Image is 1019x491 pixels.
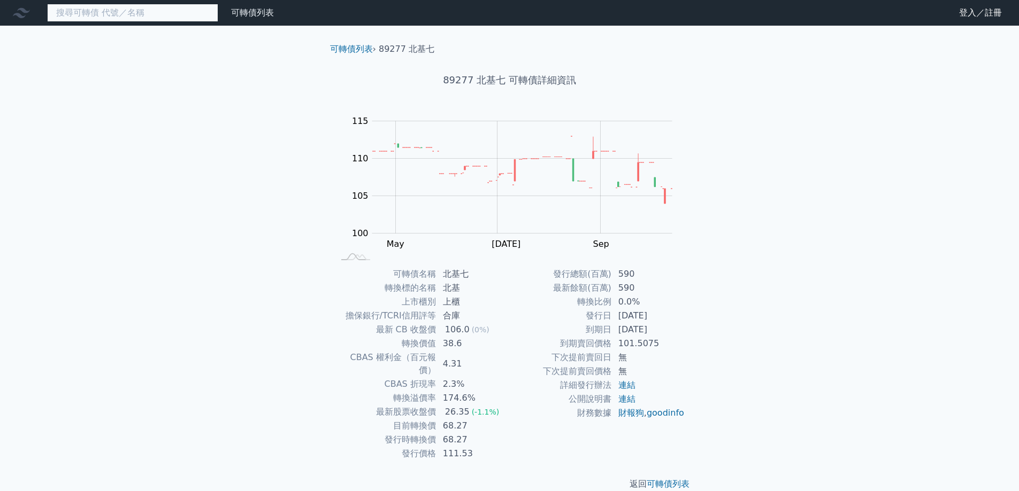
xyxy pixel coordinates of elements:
[612,364,685,378] td: 無
[612,323,685,337] td: [DATE]
[334,323,436,337] td: 最新 CB 收盤價
[612,281,685,295] td: 590
[510,281,612,295] td: 最新餘額(百萬)
[352,228,369,238] tspan: 100
[334,447,436,461] td: 發行價格
[618,408,644,418] a: 財報狗
[379,43,434,56] li: 89277 北基七
[334,337,436,350] td: 轉換價值
[510,309,612,323] td: 發行日
[951,4,1010,21] a: 登入／註冊
[47,4,218,22] input: 搜尋可轉債 代號／名稱
[647,479,689,489] a: 可轉債列表
[352,191,369,201] tspan: 105
[436,391,510,405] td: 174.6%
[352,153,369,163] tspan: 110
[472,408,500,416] span: (-1.1%)
[612,350,685,364] td: 無
[510,378,612,392] td: 詳細發行辦法
[436,350,510,377] td: 4.31
[510,337,612,350] td: 到期賣回價格
[334,405,436,419] td: 最新股票收盤價
[231,7,274,18] a: 可轉債列表
[436,295,510,309] td: 上櫃
[593,239,609,249] tspan: Sep
[510,267,612,281] td: 發行總額(百萬)
[334,419,436,433] td: 目前轉換價
[612,267,685,281] td: 590
[443,406,472,418] div: 26.35
[387,239,404,249] tspan: May
[436,433,510,447] td: 68.27
[966,440,1019,491] div: 聊天小工具
[346,116,688,249] g: Chart
[510,323,612,337] td: 到期日
[334,281,436,295] td: 轉換標的名稱
[510,364,612,378] td: 下次提前賣回價格
[321,478,698,490] p: 返回
[966,440,1019,491] iframe: Chat Widget
[436,419,510,433] td: 68.27
[510,406,612,420] td: 財務數據
[443,323,472,336] div: 106.0
[647,408,684,418] a: goodinfo
[352,116,369,126] tspan: 115
[436,447,510,461] td: 111.53
[436,377,510,391] td: 2.3%
[436,337,510,350] td: 38.6
[436,267,510,281] td: 北基七
[334,391,436,405] td: 轉換溢價率
[510,295,612,309] td: 轉換比例
[612,309,685,323] td: [DATE]
[510,392,612,406] td: 公開說明書
[612,295,685,309] td: 0.0%
[334,267,436,281] td: 可轉債名稱
[330,44,373,54] a: 可轉債列表
[334,377,436,391] td: CBAS 折現率
[612,406,685,420] td: ,
[334,295,436,309] td: 上市櫃別
[330,43,376,56] li: ›
[334,433,436,447] td: 發行時轉換價
[618,394,635,404] a: 連結
[334,350,436,377] td: CBAS 權利金（百元報價）
[492,239,520,249] tspan: [DATE]
[321,73,698,88] h1: 89277 北基七 可轉債詳細資訊
[472,325,489,334] span: (0%)
[618,380,635,390] a: 連結
[612,337,685,350] td: 101.5075
[510,350,612,364] td: 下次提前賣回日
[436,281,510,295] td: 北基
[436,309,510,323] td: 合庫
[334,309,436,323] td: 擔保銀行/TCRI信用評等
